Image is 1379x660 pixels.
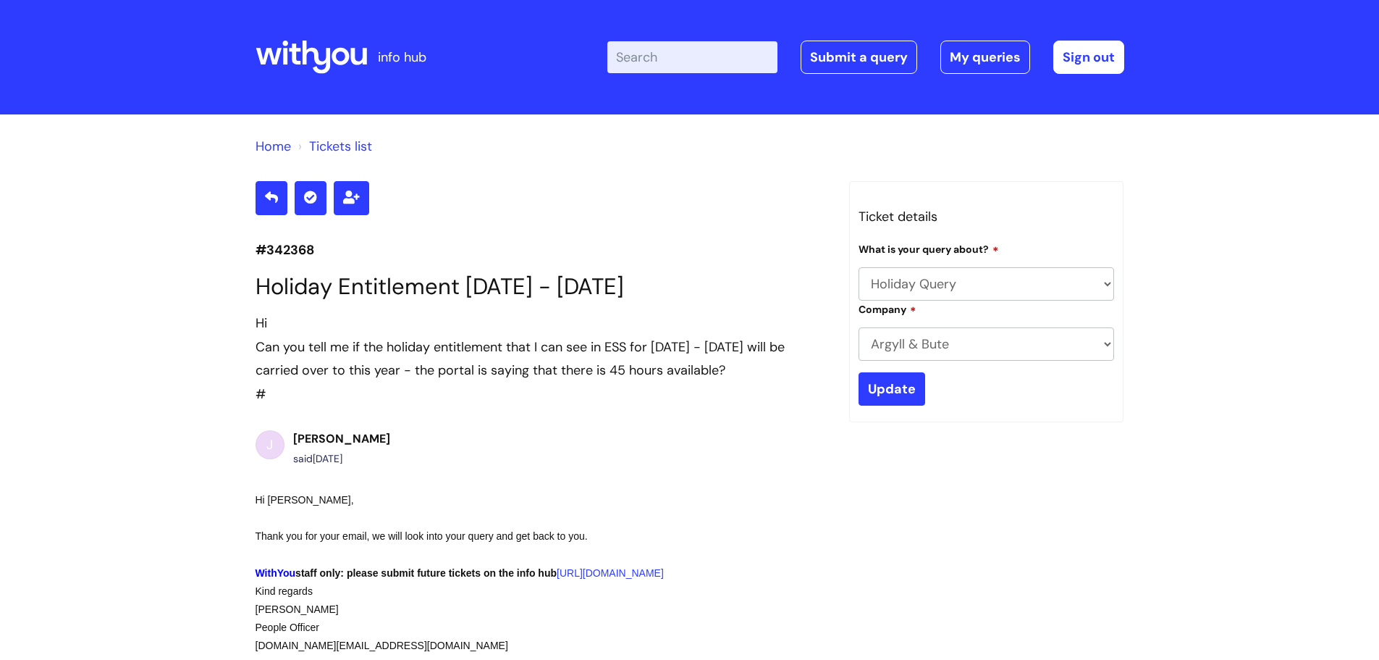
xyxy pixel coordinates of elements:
[256,567,296,579] span: WithYou
[859,205,1115,228] h3: Ticket details
[256,273,827,300] h1: Holiday Entitlement [DATE] - [DATE]
[607,41,1124,74] div: | -
[859,301,916,316] label: Company
[378,46,426,69] p: info hub
[607,41,777,73] input: Search
[256,582,775,601] div: Kind regards
[256,567,557,579] strong: staff only: please submit future tickets on the info hub
[313,452,342,465] span: Wed, 13 Aug, 2025 at 3:47 PM
[256,238,827,262] p: #342368
[293,431,390,446] b: [PERSON_NAME]
[309,138,372,155] a: Tickets list
[256,138,291,155] a: Home
[295,135,372,158] li: Tickets list
[256,312,827,406] div: #
[293,450,390,468] div: said
[256,135,291,158] li: Solution home
[859,372,925,406] input: Update
[256,430,284,459] div: J
[801,41,917,74] a: Submit a query
[557,567,664,579] a: [URL][DOMAIN_NAME]
[859,241,999,256] label: What is your query about?
[1053,41,1124,74] a: Sign out
[940,41,1030,74] a: My queries
[256,601,775,619] div: [PERSON_NAME]
[256,491,775,546] div: Hi [PERSON_NAME],
[256,619,775,637] div: People Officer
[256,335,827,383] div: Can you tell me if the holiday entitlement that I can see in ESS for [DATE] - [DATE] will be carr...
[256,637,775,655] div: [DOMAIN_NAME][EMAIL_ADDRESS][DOMAIN_NAME]
[256,312,827,335] div: Hi
[256,530,588,542] span: Thank you for your email, we will look into your query and get back to you.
